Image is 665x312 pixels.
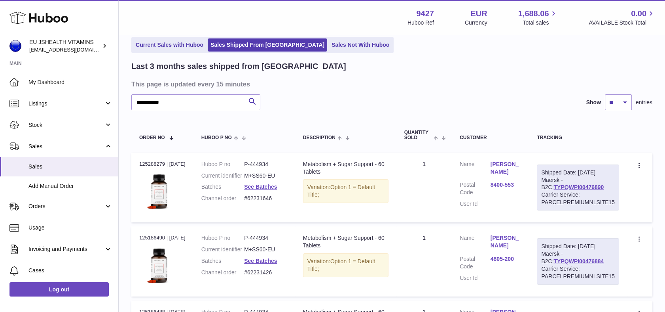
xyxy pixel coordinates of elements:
dt: Batches [201,183,244,191]
a: TYPQWPI00476890 [553,184,604,190]
span: Description [303,135,335,140]
span: Stock [28,121,104,129]
div: Maersk - B2C: [537,165,619,211]
td: 1 [396,226,452,296]
div: Metabolism + Sugar Support - 60 Tablets [303,234,388,249]
dt: Postal Code [460,181,491,196]
a: 8400-553 [491,181,521,189]
span: 0.00 [631,8,646,19]
div: Metabolism + Sugar Support - 60 Tablets [303,161,388,176]
div: Tracking [537,135,619,140]
td: 1 [396,153,452,222]
a: See Batches [244,258,277,264]
div: 125288279 | [DATE] [139,161,186,168]
a: Current Sales with Huboo [133,38,206,52]
span: Option 1 = Default Title; [307,184,375,198]
span: Orders [28,203,104,210]
div: Carrier Service: PARCELPREMIUMNLSITE15 [541,191,615,206]
dd: M+SS60-EU [244,172,287,180]
div: Shipped Date: [DATE] [541,243,615,250]
div: Variation: [303,253,388,277]
strong: 9427 [416,8,434,19]
dt: Channel order [201,269,244,276]
a: [PERSON_NAME] [491,234,521,249]
span: Add Manual Order [28,182,112,190]
a: Sales Not With Huboo [329,38,392,52]
dd: P-444934 [244,234,287,242]
dt: Huboo P no [201,234,244,242]
strong: EUR [470,8,487,19]
span: Usage [28,224,112,232]
span: [EMAIL_ADDRESS][DOMAIN_NAME] [29,46,116,53]
span: Invoicing and Payments [28,245,104,253]
dt: User Id [460,274,491,282]
span: 1,688.06 [518,8,549,19]
span: Listings [28,100,104,107]
dd: M+SS60-EU [244,246,287,253]
div: Huboo Ref [407,19,434,27]
dt: Current identifier [201,172,244,180]
div: Carrier Service: PARCELPREMIUMNLSITE15 [541,265,615,280]
span: Total sales [523,19,558,27]
a: TYPQWPI00476884 [553,258,604,264]
a: Sales Shipped From [GEOGRAPHIC_DATA] [208,38,327,52]
dt: Channel order [201,195,244,202]
dt: Name [460,161,491,178]
dd: #62231646 [244,195,287,202]
dt: Postal Code [460,255,491,270]
dt: Batches [201,257,244,265]
a: 4805-200 [491,255,521,263]
img: internalAdmin-9427@internal.huboo.com [9,40,21,52]
dt: Huboo P no [201,161,244,168]
div: 125186490 | [DATE] [139,234,186,241]
a: Log out [9,282,109,297]
div: Variation: [303,179,388,203]
a: 0.00 AVAILABLE Stock Total [589,8,656,27]
h3: This page is updated every 15 minutes [131,80,650,88]
dd: #62231426 [244,269,287,276]
img: Metabolism_Sugar-Support-UK-60.png [139,244,179,285]
dt: Name [460,234,491,251]
div: Maersk - B2C: [537,238,619,284]
span: AVAILABLE Stock Total [589,19,656,27]
a: [PERSON_NAME] [491,161,521,176]
a: See Batches [244,184,277,190]
label: Show [586,99,601,106]
div: EU JSHEALTH VITAMINS [29,38,100,54]
span: Quantity Sold [404,130,432,140]
span: Sales [28,143,104,150]
dt: User Id [460,200,491,208]
div: Shipped Date: [DATE] [541,169,615,176]
dt: Current identifier [201,246,244,253]
a: 1,688.06 Total sales [518,8,558,27]
div: Customer [460,135,521,140]
dd: P-444934 [244,161,287,168]
span: Huboo P no [201,135,232,140]
span: Cases [28,267,112,274]
span: My Dashboard [28,78,112,86]
span: Sales [28,163,112,170]
h2: Last 3 months sales shipped from [GEOGRAPHIC_DATA] [131,61,346,72]
div: Currency [465,19,487,27]
span: Order No [139,135,165,140]
span: Option 1 = Default Title; [307,258,375,272]
img: Metabolism_Sugar-Support-UK-60.png [139,170,179,211]
span: entries [636,99,652,106]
